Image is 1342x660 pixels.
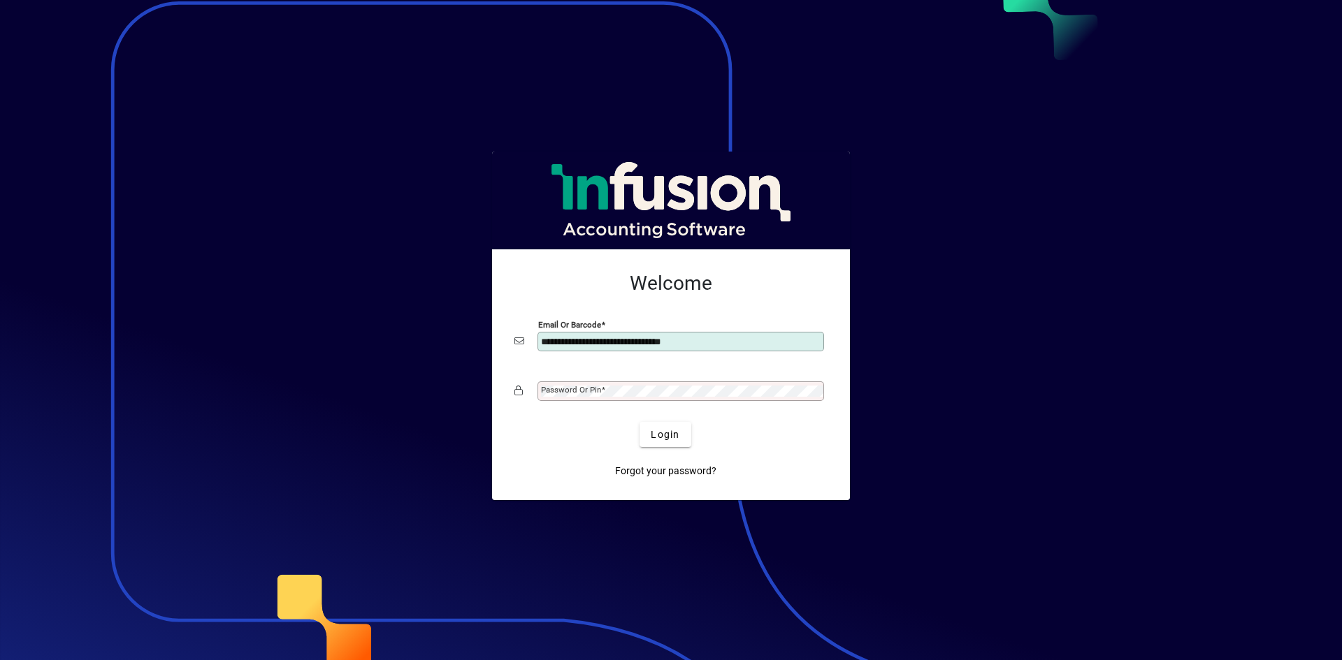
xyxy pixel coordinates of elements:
button: Login [640,422,691,447]
mat-label: Email or Barcode [538,320,601,330]
h2: Welcome [514,272,828,295]
span: Login [651,427,679,442]
span: Forgot your password? [615,464,716,478]
a: Forgot your password? [609,458,722,483]
mat-label: Password or Pin [541,385,601,395]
